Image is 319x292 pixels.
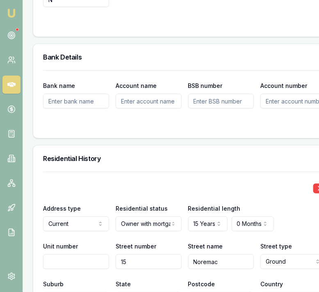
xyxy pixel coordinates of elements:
[188,82,223,89] label: BSB number
[260,243,292,250] label: Street type
[7,8,16,18] img: emu-icon-u.png
[188,281,215,287] label: Postcode
[116,94,182,108] input: Enter account name
[43,205,81,212] label: Address type
[43,94,109,108] input: Enter bank name
[188,94,254,108] input: Enter BSB number
[260,281,283,287] label: Country
[43,243,78,250] label: Unit number
[43,281,64,287] label: Suburb
[116,205,168,212] label: Residential status
[43,82,75,89] label: Bank name
[116,82,157,89] label: Account name
[116,281,131,287] label: State
[188,205,241,212] label: Residential length
[116,243,156,250] label: Street number
[188,243,223,250] label: Street name
[260,82,307,89] label: Account number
